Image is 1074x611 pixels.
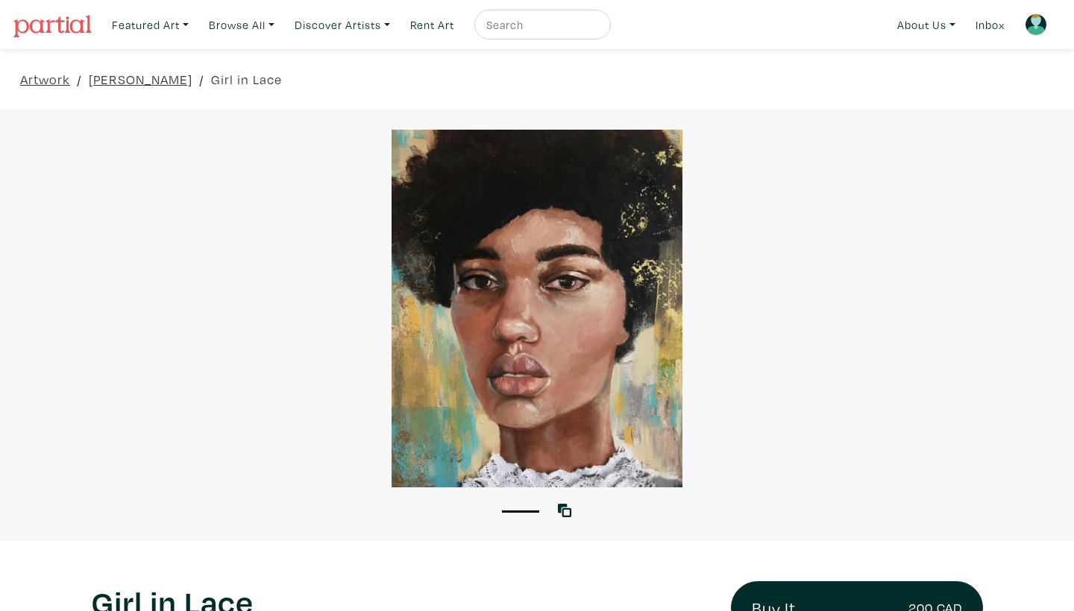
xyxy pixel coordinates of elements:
[20,69,70,89] a: Artwork
[891,10,962,40] a: About Us
[502,510,539,513] button: 1 of 1
[199,69,204,89] span: /
[89,69,192,89] a: [PERSON_NAME]
[969,10,1011,40] a: Inbox
[288,10,397,40] a: Discover Artists
[77,69,82,89] span: /
[403,10,461,40] a: Rent Art
[211,69,282,89] a: Girl in Lace
[1025,13,1047,36] img: avatar.png
[485,16,597,34] input: Search
[202,10,281,40] a: Browse All
[105,10,195,40] a: Featured Art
